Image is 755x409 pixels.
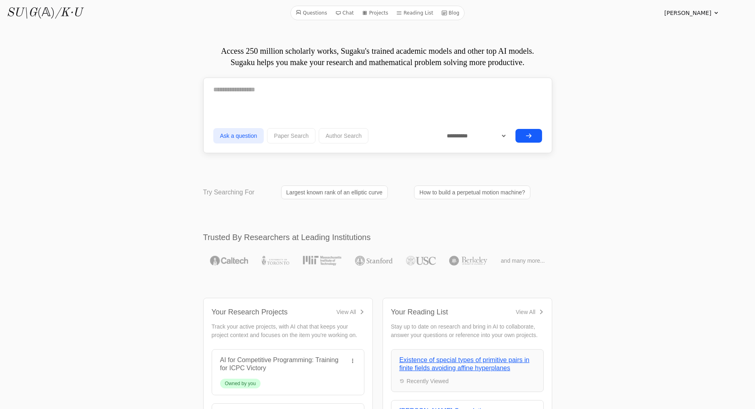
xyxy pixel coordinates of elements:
summary: [PERSON_NAME] [665,9,719,17]
p: Access 250 million scholarly works, Sugaku's trained academic models and other top AI models. Sug... [203,45,552,68]
img: USC [406,256,435,266]
div: Your Reading List [391,306,448,318]
a: Questions [292,8,330,18]
p: Track your active projects, with AI chat that keeps your project context and focuses on the item ... [212,323,364,339]
a: View All [336,308,364,316]
a: Projects [359,8,391,18]
div: View All [336,308,356,316]
div: Owned by you [225,380,256,387]
a: Reading List [393,8,437,18]
img: Stanford [355,256,393,266]
span: and many more... [501,257,545,265]
h2: Trusted By Researchers at Leading Institutions [203,232,552,243]
a: Blog [438,8,463,18]
a: SU\G(𝔸)/K·U [6,6,82,20]
div: Recently Viewed [407,377,449,385]
button: Paper Search [267,128,315,143]
a: How to build a perpetual motion machine? [414,186,530,199]
p: Stay up to date on research and bring in AI to collaborate, answer your questions or reference in... [391,323,544,339]
a: View All [516,308,544,316]
a: Chat [332,8,357,18]
span: [PERSON_NAME] [665,9,711,17]
i: SU\G [6,7,37,19]
button: Author Search [319,128,369,143]
a: AI for Competitive Programming: Training for ICPC Victory [220,356,339,371]
a: Existence of special types of primitive pairs in finite fields avoiding affine hyperplanes [400,356,530,371]
div: Your Research Projects [212,306,288,318]
button: Ask a question [213,128,264,143]
div: View All [516,308,536,316]
img: UC Berkeley [449,256,487,266]
p: Try Searching For [203,188,254,197]
img: MIT [303,256,341,266]
i: /K·U [55,7,82,19]
a: Largest known rank of an elliptic curve [281,186,388,199]
img: Caltech [210,256,248,266]
img: University of Toronto [262,256,289,266]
